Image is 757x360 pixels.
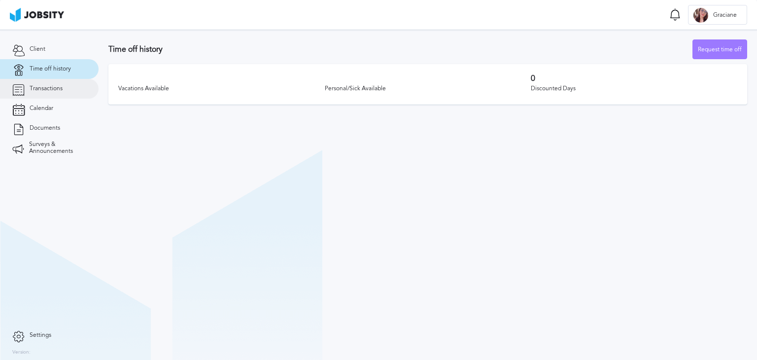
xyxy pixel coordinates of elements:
span: Surveys & Announcements [29,141,86,155]
span: Time off history [30,66,71,72]
button: Request time off [692,39,747,59]
span: Documents [30,125,60,132]
img: ab4bad089aa723f57921c736e9817d99.png [10,8,64,22]
div: Request time off [693,40,747,60]
span: Transactions [30,85,63,92]
div: Discounted Days [531,85,737,92]
div: G [693,8,708,23]
button: GGraciane [688,5,747,25]
span: Client [30,46,45,53]
div: Personal/Sick Available [325,85,531,92]
span: Graciane [708,12,742,19]
h3: Time off history [108,45,692,54]
span: Settings [30,332,51,339]
div: Vacations Available [118,85,325,92]
label: Version: [12,350,31,356]
span: Calendar [30,105,53,112]
h3: 0 [531,74,737,83]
